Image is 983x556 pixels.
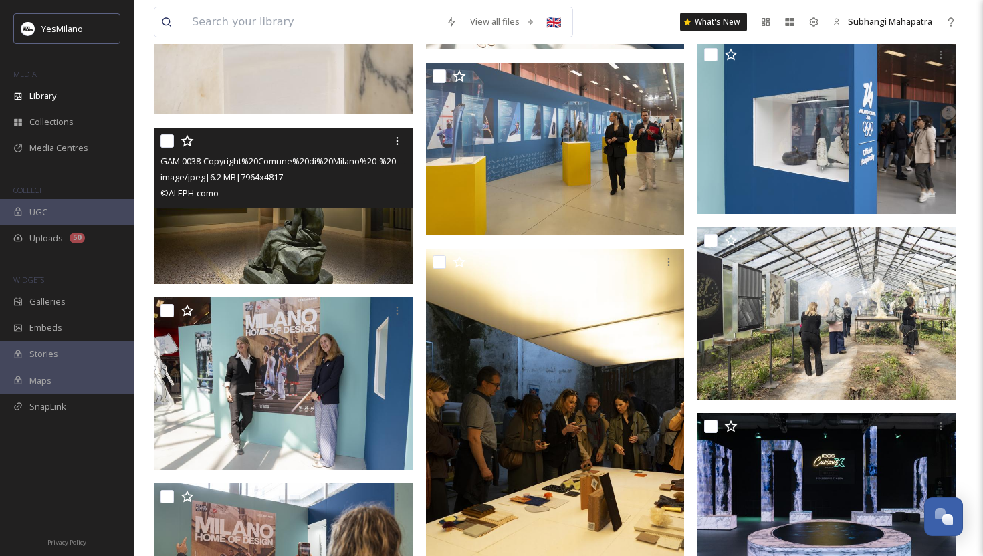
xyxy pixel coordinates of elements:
span: UGC [29,206,47,219]
span: Media Centres [29,142,88,154]
input: Search your library [185,7,439,37]
span: WIDGETS [13,275,44,285]
span: Uploads [29,232,63,245]
span: Collections [29,116,74,128]
a: Privacy Policy [47,533,86,549]
span: GAM 0038-Copyright%20Comune%20di%20Milano%20-%20tutti%20i%20diritti%20riservati%20-%20Galleria%20... [160,154,752,167]
span: © ALEPH-como [160,187,219,199]
img: Logo%20YesMilano%40150x.png [21,22,35,35]
span: COLLECT [13,185,42,195]
a: Subhangi Mahapatra [826,9,939,35]
span: MEDIA [13,69,37,79]
img: m_DSC02259.JPG [697,41,956,214]
a: View all files [463,9,542,35]
div: 50 [70,233,85,243]
span: Embeds [29,321,62,334]
span: Privacy Policy [47,538,86,547]
span: Library [29,90,56,102]
img: m_DSC02313.JPG [426,63,685,235]
img: MDW25_alcova_AnnaDellaBadia_YesMilanom_DSC03457.JPG [697,227,956,400]
div: 🇬🇧 [542,10,566,34]
span: Galleries [29,295,66,308]
img: m_DSC02888.JPG [154,297,413,470]
button: Open Chat [924,497,963,536]
span: Subhangi Mahapatra [848,15,932,27]
span: Maps [29,374,51,387]
span: SnapLink [29,400,66,413]
a: What's New [680,13,747,31]
span: YesMilano [41,23,83,35]
span: Stories [29,347,58,360]
span: image/jpeg | 6.2 MB | 7964 x 4817 [160,171,283,183]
